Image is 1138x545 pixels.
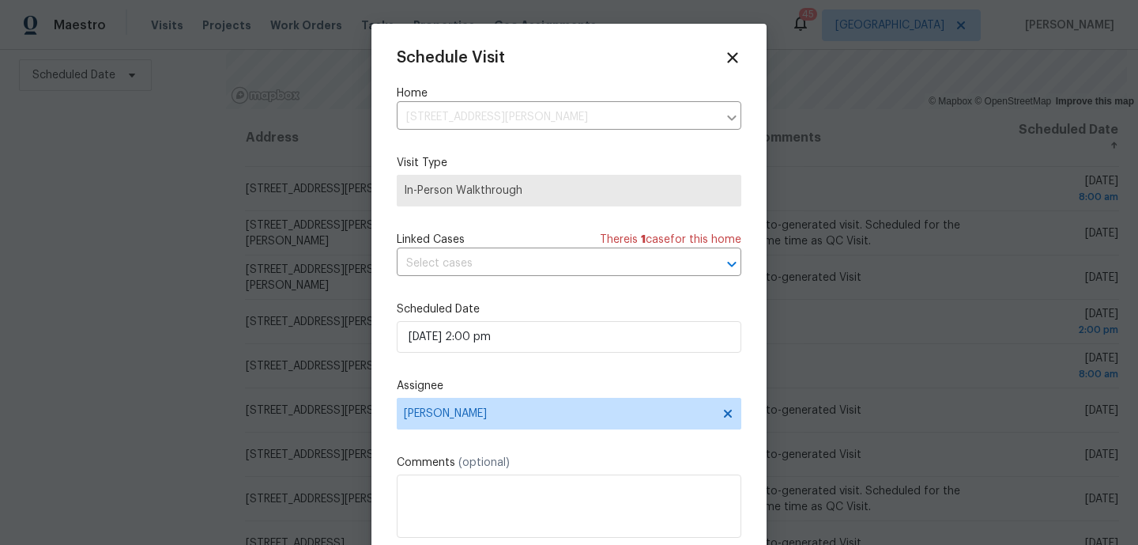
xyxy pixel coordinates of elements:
[724,49,741,66] span: Close
[458,457,510,468] span: (optional)
[397,50,505,66] span: Schedule Visit
[397,455,741,471] label: Comments
[397,105,718,130] input: Enter in an address
[721,253,743,275] button: Open
[404,407,714,420] span: [PERSON_NAME]
[641,234,646,245] span: 1
[404,183,734,199] span: In-Person Walkthrough
[397,321,741,353] input: M/D/YYYY
[397,155,741,171] label: Visit Type
[397,252,697,276] input: Select cases
[397,232,465,248] span: Linked Cases
[397,378,741,394] label: Assignee
[600,232,741,248] span: There is case for this home
[397,85,741,101] label: Home
[397,301,741,317] label: Scheduled Date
